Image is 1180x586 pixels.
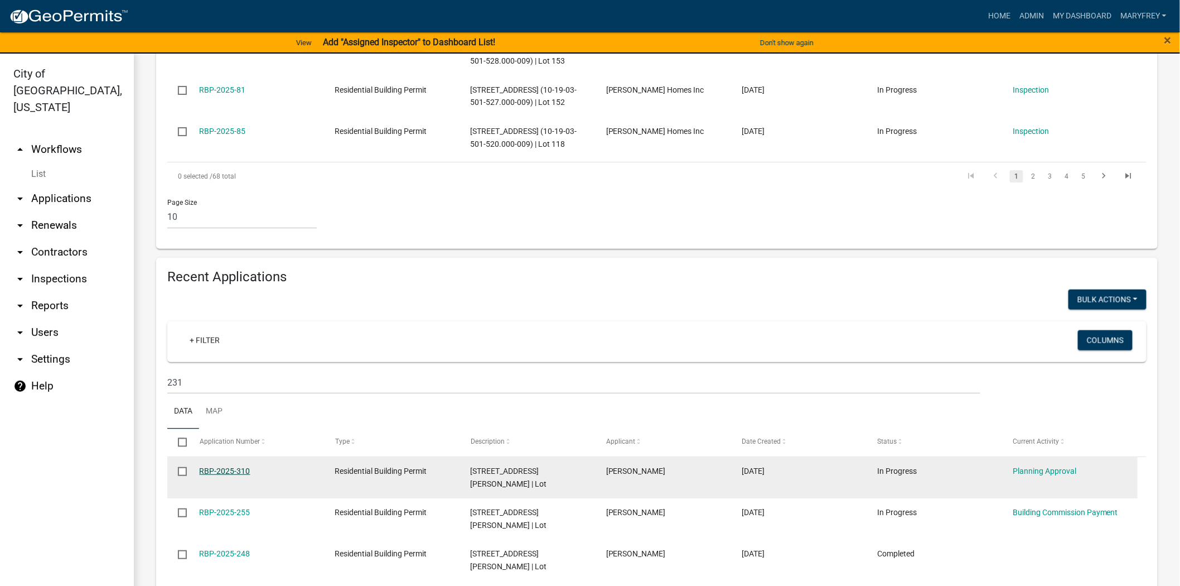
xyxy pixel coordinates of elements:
[200,438,260,446] span: Application Number
[13,246,27,259] i: arrow_drop_down
[742,549,765,558] span: 06/27/2025
[742,438,781,446] span: Date Created
[167,371,980,394] input: Search for applications
[1116,6,1171,27] a: MaryFrey
[606,127,704,136] span: Schuler Homes Inc
[1075,167,1092,186] li: page 5
[167,162,555,190] div: 68 total
[1002,429,1138,456] datatable-header-cell: Current Activity
[188,429,324,456] datatable-header-cell: Application Number
[471,508,547,530] span: 231 Hopkins Ln., Jeffersonville, IN 47130 | Lot
[1013,85,1049,94] a: Inspection
[200,85,246,94] a: RBP-2025-81
[877,508,917,517] span: In Progress
[1078,330,1133,350] button: Columns
[1008,167,1025,186] li: page 1
[178,172,212,180] span: 0 selected /
[867,429,1002,456] datatable-header-cell: Status
[13,326,27,339] i: arrow_drop_down
[1068,290,1147,310] button: Bulk Actions
[335,438,350,446] span: Type
[13,192,27,205] i: arrow_drop_down
[742,467,765,475] span: 08/06/2025
[167,269,1147,285] h4: Recent Applications
[167,394,199,430] a: Data
[1077,170,1090,182] a: 5
[199,394,229,430] a: Map
[596,429,731,456] datatable-header-cell: Applicant
[323,37,495,47] strong: Add "Assigned Inspector" to Dashboard List!
[471,438,505,446] span: Description
[742,127,765,136] span: 03/10/2025
[471,549,547,571] span: 231 Hopkins Ln., Jeffersonville, IN 47130 | Lot
[756,33,818,52] button: Don't show again
[471,467,547,488] span: 231 Hopkins Lane Jeffersonville IN | Lot
[877,549,915,558] span: Completed
[1013,438,1059,446] span: Current Activity
[1058,167,1075,186] li: page 4
[1027,170,1040,182] a: 2
[335,549,427,558] span: Residential Building Permit
[181,330,229,350] a: + Filter
[200,508,250,517] a: RBP-2025-255
[1013,508,1118,517] a: Building Commission Payment
[200,467,250,475] a: RBP-2025-310
[335,508,427,517] span: Residential Building Permit
[1094,170,1115,182] a: go to next page
[200,127,246,136] a: RBP-2025-85
[292,33,316,52] a: View
[335,127,427,136] span: Residential Building Permit
[606,85,704,94] span: Schuler Homes Inc
[731,429,867,456] datatable-header-cell: Date Created
[606,508,666,517] span: Melissa French
[1025,167,1042,186] li: page 2
[167,429,188,456] datatable-header-cell: Select
[877,127,917,136] span: In Progress
[1048,6,1116,27] a: My Dashboard
[13,299,27,313] i: arrow_drop_down
[742,508,765,517] span: 07/03/2025
[1010,170,1023,182] a: 1
[742,85,765,94] span: 03/11/2025
[1060,170,1073,182] a: 4
[985,170,1007,182] a: go to previous page
[606,467,666,475] span: Travis Thieneman
[1015,6,1048,27] a: Admin
[877,438,897,446] span: Status
[471,85,577,107] span: 5120 Woodstone Circle (10-19-03-501-527.000-009) | Lot 152
[13,219,27,232] i: arrow_drop_down
[984,6,1015,27] a: Home
[13,272,27,286] i: arrow_drop_down
[335,467,427,475] span: Residential Building Permit
[877,467,917,475] span: In Progress
[324,429,460,456] datatable-header-cell: Type
[460,429,596,456] datatable-header-cell: Description
[1013,127,1049,136] a: Inspection
[13,380,27,393] i: help
[200,549,250,558] a: RBP-2025-248
[1118,170,1139,182] a: go to last page
[471,127,577,148] span: 5119 Woodstone Circle (10-19-03-501-520.000-009) | Lot 118
[335,85,427,94] span: Residential Building Permit
[961,170,982,182] a: go to first page
[606,549,666,558] span: Melissa French
[877,85,917,94] span: In Progress
[13,143,27,156] i: arrow_drop_up
[1164,32,1172,48] span: ×
[13,353,27,366] i: arrow_drop_down
[1043,170,1057,182] a: 3
[606,438,635,446] span: Applicant
[1042,167,1058,186] li: page 3
[1013,467,1076,475] a: Planning Approval
[1164,33,1172,47] button: Close
[471,44,577,65] span: 5118 Woodstone Circle (10-19-03-501-528.000-009) | Lot 153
